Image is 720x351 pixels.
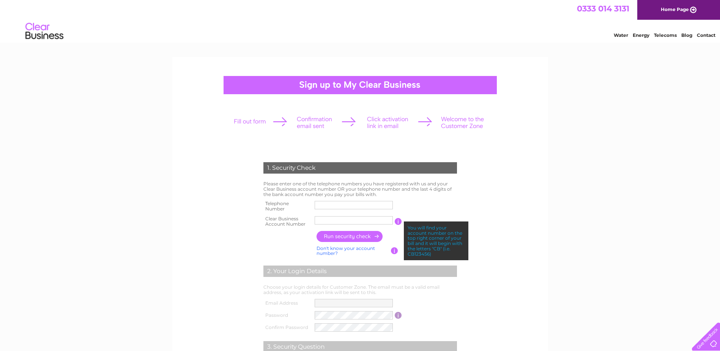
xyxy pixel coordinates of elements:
input: Information [391,247,398,254]
a: Blog [681,32,692,38]
a: Water [614,32,628,38]
img: logo.png [25,20,64,43]
div: Clear Business is a trading name of Verastar Limited (registered in [GEOGRAPHIC_DATA] No. 3667643... [181,4,540,37]
a: 0333 014 3131 [577,4,629,13]
td: Choose your login details for Customer Zone. The email must be a valid email address, as your act... [262,283,459,297]
a: Contact [697,32,715,38]
input: Information [395,312,402,319]
a: Don't know your account number? [317,245,375,256]
td: Please enter one of the telephone numbers you have registered with us and your Clear Business acc... [262,179,459,199]
th: Password [262,309,313,321]
input: Information [395,218,402,225]
a: Telecoms [654,32,677,38]
a: Energy [633,32,649,38]
div: You will find your account number on the top right corner of your bill and it will begin with the... [404,221,468,261]
th: Telephone Number [262,199,313,214]
div: 1. Security Check [263,162,457,174]
th: Email Address [262,297,313,309]
th: Confirm Password [262,321,313,334]
th: Clear Business Account Number [262,214,313,229]
div: 2. Your Login Details [263,266,457,277]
